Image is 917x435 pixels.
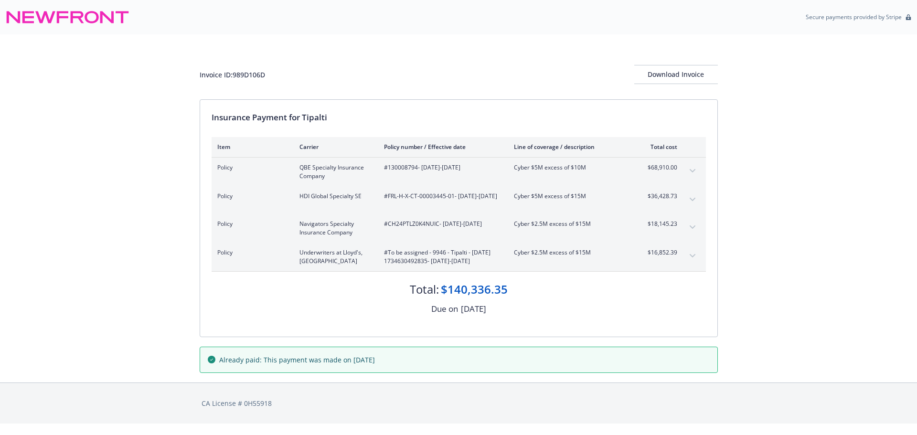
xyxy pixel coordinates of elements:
[384,163,499,172] span: #130008794 - [DATE]-[DATE]
[299,248,369,265] span: Underwriters at Lloyd's, [GEOGRAPHIC_DATA]
[431,303,458,315] div: Due on
[299,163,369,180] span: QBE Specialty Insurance Company
[384,248,499,265] span: #To be assigned - 9946 - Tipalti - [DATE] 1734630492835 - [DATE]-[DATE]
[685,220,700,235] button: expand content
[514,192,626,201] span: Cyber $5M excess of $15M
[514,143,626,151] div: Line of coverage / description
[217,248,284,257] span: Policy
[299,220,369,237] span: Navigators Specialty Insurance Company
[685,248,700,264] button: expand content
[217,220,284,228] span: Policy
[384,220,499,228] span: #CH24PTLZ0K4NUIC - [DATE]-[DATE]
[384,143,499,151] div: Policy number / Effective date
[461,303,486,315] div: [DATE]
[212,243,706,271] div: PolicyUnderwriters at Lloyd's, [GEOGRAPHIC_DATA]#To be assigned - 9946 - Tipalti - [DATE] 1734630...
[384,192,499,201] span: #FRL-H-X-CT-00003445-01 - [DATE]-[DATE]
[212,158,706,186] div: PolicyQBE Specialty Insurance Company#130008794- [DATE]-[DATE]Cyber $5M excess of $10M$68,910.00e...
[685,192,700,207] button: expand content
[212,186,706,214] div: PolicyHDI Global Specialty SE#FRL-H-X-CT-00003445-01- [DATE]-[DATE]Cyber $5M excess of $15M$36,42...
[514,248,626,257] span: Cyber $2.5M excess of $15M
[299,143,369,151] div: Carrier
[299,192,369,201] span: HDI Global Specialty SE
[634,65,718,84] button: Download Invoice
[641,143,677,151] div: Total cost
[641,248,677,257] span: $16,852.39
[641,220,677,228] span: $18,145.23
[202,398,716,408] div: CA License # 0H55918
[217,143,284,151] div: Item
[212,111,706,124] div: Insurance Payment for Tipalti
[514,163,626,172] span: Cyber $5M excess of $10M
[806,13,902,21] p: Secure payments provided by Stripe
[219,355,375,365] span: Already paid: This payment was made on [DATE]
[441,281,508,297] div: $140,336.35
[410,281,439,297] div: Total:
[514,220,626,228] span: Cyber $2.5M excess of $15M
[200,70,265,80] div: Invoice ID: 989D106D
[217,163,284,172] span: Policy
[217,192,284,201] span: Policy
[685,163,700,179] button: expand content
[641,163,677,172] span: $68,910.00
[212,214,706,243] div: PolicyNavigators Specialty Insurance Company#CH24PTLZ0K4NUIC- [DATE]-[DATE]Cyber $2.5M excess of ...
